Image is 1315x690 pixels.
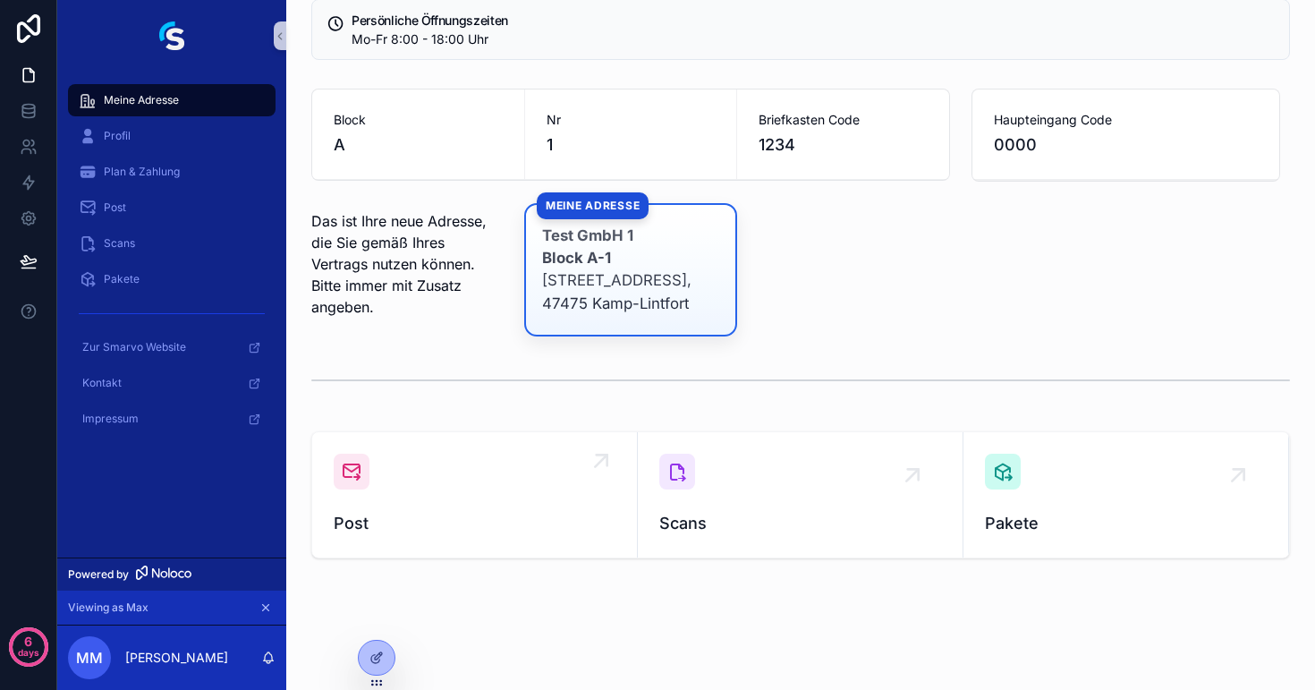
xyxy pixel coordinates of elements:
span: Scans [104,236,135,251]
span: Post [334,511,615,536]
a: Post [68,192,276,224]
strong: Test GmbH 1 [542,226,633,244]
a: Zur Smarvo Website [68,331,276,363]
span: Pakete [104,272,140,286]
span: Impressum [82,412,139,426]
a: Scans [68,227,276,260]
p: [STREET_ADDRESS], 47475 Kamp-Lintfort [542,225,719,315]
span: Mo-Fr 8:00 - 18:00 Uhr [352,31,488,47]
a: Profil [68,120,276,152]
span: Scans [659,511,941,536]
span: Block [334,111,503,129]
h5: Persönliche Öffnungszeiten [352,14,1275,27]
span: Zur Smarvo Website [82,340,186,354]
span: 0000 [994,132,1258,158]
a: Impressum [68,403,276,435]
div: scrollable content [57,72,286,458]
p: [PERSON_NAME] [125,649,228,667]
span: Post [104,200,126,215]
img: App logo [159,21,184,50]
span: 1 [547,132,716,158]
span: Profil [104,129,131,143]
a: Plan & Zahlung [68,156,276,188]
span: Pakete [985,511,1267,536]
p: days [18,640,39,665]
span: 1234 [759,132,928,158]
p: 6 [24,633,32,651]
span: Das ist Ihre neue Adresse, die Sie gemäß Ihres Vertrags nutzen können. Bitte immer mit Zusatz ang... [311,212,487,316]
span: MM [76,647,103,669]
span: Meine Adresse [104,93,179,107]
span: Plan & Zahlung [104,165,180,179]
a: Powered by [57,558,286,591]
span: Kontakt [82,376,122,390]
a: Scans [638,432,963,558]
strong: Block A-1 [542,249,611,267]
span: Haupteingang Code [994,111,1258,129]
span: A [334,132,503,158]
a: Kontakt [68,367,276,399]
span: Viewing as Max [68,601,148,615]
div: Mo-Fr 8:00 - 18:00 Uhr [352,30,1275,48]
a: Pakete [68,263,276,295]
span: Powered by [68,567,129,582]
span: Nr [547,111,716,129]
a: Meine Adresse [68,84,276,116]
a: Pakete [963,432,1289,558]
span: Briefkasten Code [759,111,928,129]
a: Post [312,432,638,558]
